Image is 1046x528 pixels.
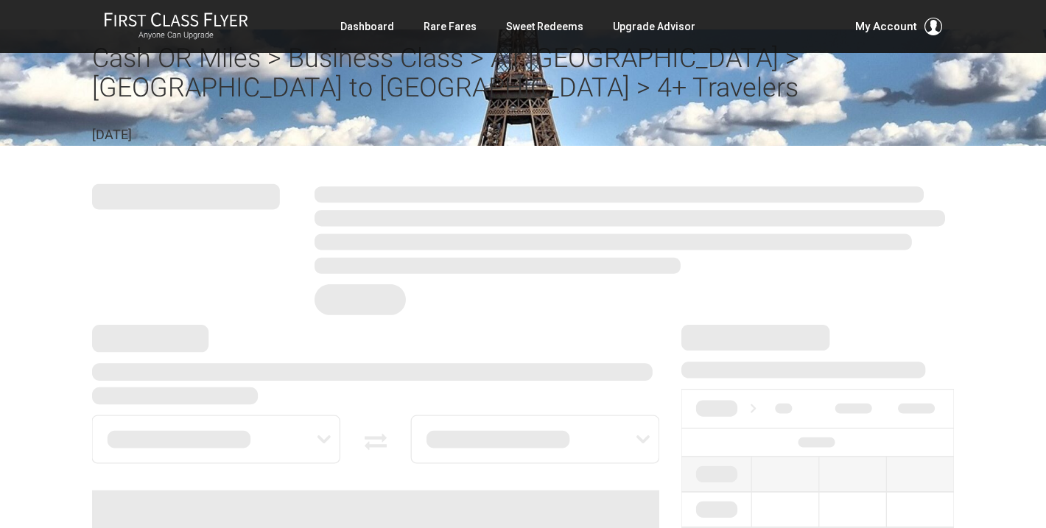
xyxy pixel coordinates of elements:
button: My Account [855,18,942,35]
img: summary.svg [92,164,954,325]
a: Dashboard [340,13,394,40]
a: Sweet Redeems [506,13,583,40]
h2: Cash OR Miles > Business Class > Air [GEOGRAPHIC_DATA] > [GEOGRAPHIC_DATA] to [GEOGRAPHIC_DATA] >... [92,44,954,102]
span: My Account [855,18,917,35]
time: [DATE] [92,127,132,142]
small: Anyone Can Upgrade [104,30,248,41]
a: First Class FlyerAnyone Can Upgrade [104,12,248,41]
a: Rare Fares [424,13,477,40]
a: Upgrade Advisor [613,13,695,40]
img: First Class Flyer [104,12,248,27]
